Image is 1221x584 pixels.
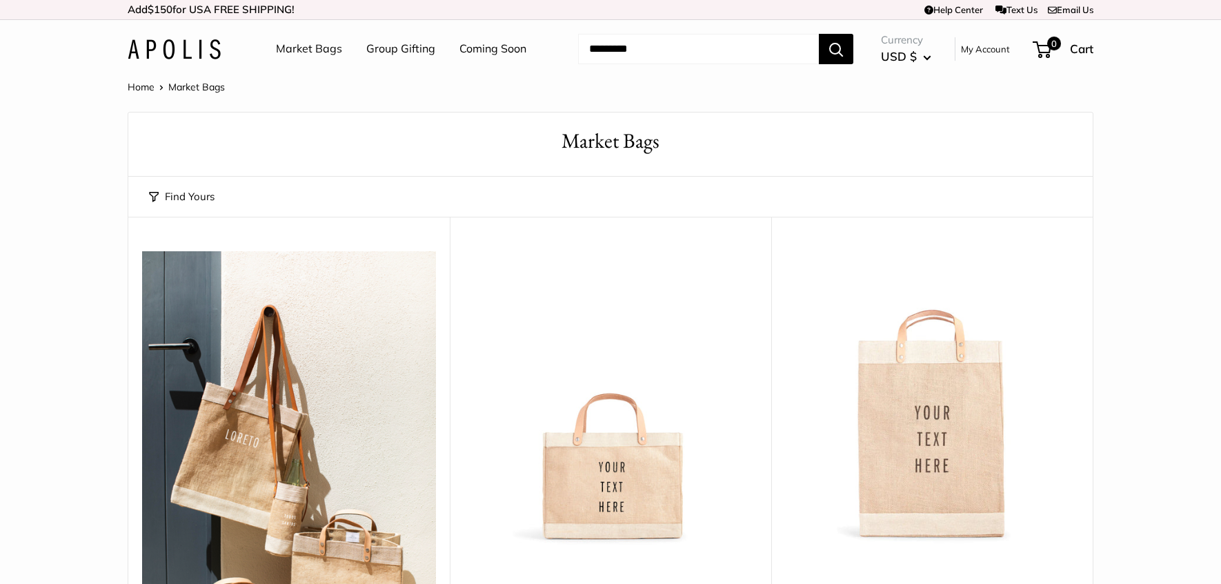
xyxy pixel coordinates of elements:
[995,4,1038,15] a: Text Us
[366,39,435,59] a: Group Gifting
[459,39,526,59] a: Coming Soon
[924,4,983,15] a: Help Center
[128,81,155,93] a: Home
[881,30,931,50] span: Currency
[785,251,1079,545] img: Market Bag in Natural
[785,251,1079,545] a: Market Bag in NaturalMarket Bag in Natural
[276,39,342,59] a: Market Bags
[1070,41,1093,56] span: Cart
[149,126,1072,156] h1: Market Bags
[961,41,1010,57] a: My Account
[578,34,819,64] input: Search...
[881,46,931,68] button: USD $
[1047,37,1061,50] span: 0
[168,81,225,93] span: Market Bags
[128,78,225,96] nav: Breadcrumb
[464,251,757,545] img: Petite Market Bag in Natural
[819,34,853,64] button: Search
[148,3,172,16] span: $150
[1048,4,1093,15] a: Email Us
[464,251,757,545] a: Petite Market Bag in Naturaldescription_Effortless style that elevates every moment
[128,39,221,59] img: Apolis
[149,187,215,206] button: Find Yours
[881,49,917,64] span: USD $
[1034,38,1093,60] a: 0 Cart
